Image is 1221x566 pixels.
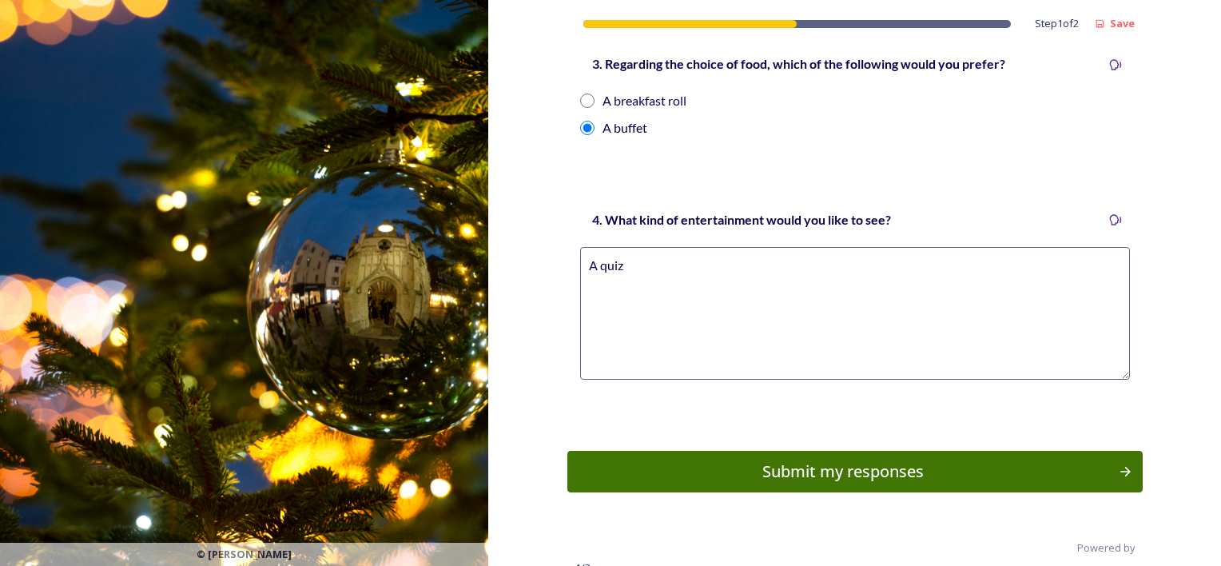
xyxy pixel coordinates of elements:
[592,56,1005,71] strong: 3. Regarding the choice of food, which of the following would you prefer?
[1077,540,1135,556] span: Powered by
[1110,16,1135,30] strong: Save
[603,91,686,110] div: A breakfast roll
[603,118,647,138] div: A buffet
[1035,16,1079,31] span: Step 1 of 2
[567,451,1143,492] button: Continue
[592,212,891,227] strong: 4. What kind of entertainment would you like to see?
[576,460,1111,484] div: Submit my responses
[197,547,292,562] span: © [PERSON_NAME]
[580,247,1130,380] textarea: A quiz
